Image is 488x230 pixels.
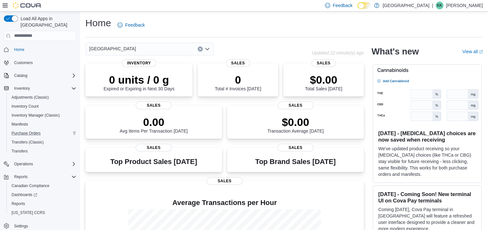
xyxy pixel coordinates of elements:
span: Purchase Orders [12,131,41,136]
h1: Home [85,17,111,29]
button: Inventory Manager (Classic) [6,111,79,120]
span: Manifests [12,122,28,127]
button: Catalog [12,72,30,79]
p: 0.00 [120,116,188,128]
span: Home [14,47,24,52]
span: [GEOGRAPHIC_DATA] [89,45,136,53]
span: Feedback [125,22,145,28]
p: Updated 22 minute(s) ago [312,50,364,55]
span: Manifests [9,120,76,128]
span: Adjustments (Classic) [12,95,49,100]
span: Catalog [14,73,27,78]
button: Inventory [1,84,79,93]
h3: Top Brand Sales [DATE] [255,158,336,166]
button: Customers [1,58,79,67]
span: Washington CCRS [9,209,76,217]
button: Canadian Compliance [6,181,79,190]
a: Reports [9,200,28,208]
span: Reports [9,200,76,208]
span: Reports [14,174,28,179]
button: Operations [12,160,36,168]
a: View allExternal link [462,49,483,54]
button: Home [1,45,79,54]
span: Inventory Count [12,104,39,109]
a: Adjustments (Classic) [9,94,51,101]
span: Dashboards [12,192,37,197]
span: Adjustments (Classic) [9,94,76,101]
span: Transfers (Classic) [12,140,44,145]
span: KK [437,2,442,9]
button: [US_STATE] CCRS [6,208,79,217]
span: Settings [12,222,76,230]
span: Sales [312,59,336,67]
span: Reports [12,173,76,181]
a: Dashboards [6,190,79,199]
span: Inventory [12,85,76,92]
button: Adjustments (Classic) [6,93,79,102]
div: Avg Items Per Transaction [DATE] [120,116,188,134]
button: Inventory [12,85,32,92]
span: Inventory Manager (Classic) [9,111,76,119]
p: [GEOGRAPHIC_DATA] [382,2,429,9]
span: Inventory Count [9,103,76,110]
a: Inventory Count [9,103,41,110]
a: Feedback [115,19,147,31]
svg: External link [479,50,483,54]
span: Inventory Manager (Classic) [12,113,60,118]
span: Sales [207,177,243,185]
span: Catalog [12,72,76,79]
p: We've updated product receiving so your [MEDICAL_DATA] choices (like THCa or CBG) stay visible fo... [378,145,476,177]
button: Reports [1,172,79,181]
span: Feedback [333,2,352,9]
h4: Average Transactions per Hour [90,199,359,207]
span: Reports [12,201,25,206]
button: Manifests [6,120,79,129]
span: Settings [14,224,28,229]
p: $0.00 [305,73,342,86]
img: Cova [13,2,42,9]
span: [US_STATE] CCRS [12,210,45,215]
a: Settings [12,222,30,230]
button: Reports [6,199,79,208]
span: Transfers [12,149,28,154]
button: Catalog [1,71,79,80]
div: Transaction Average [DATE] [267,116,324,134]
a: Canadian Compliance [9,182,52,190]
span: Sales [278,144,313,152]
a: [US_STATE] CCRS [9,209,47,217]
span: Inventory [122,59,156,67]
a: Dashboards [9,191,40,199]
p: $0.00 [267,116,324,128]
button: Purchase Orders [6,129,79,138]
span: Sales [136,144,172,152]
a: Purchase Orders [9,129,43,137]
input: Dark Mode [357,2,371,9]
h3: Top Product Sales [DATE] [110,158,197,166]
span: Home [12,45,76,53]
button: Transfers [6,147,79,156]
span: Canadian Compliance [12,183,49,188]
span: Customers [12,59,76,67]
h2: What's new [372,46,419,57]
div: Kalli King [436,2,443,9]
span: Dashboards [9,191,76,199]
button: Transfers (Classic) [6,138,79,147]
span: Sales [278,102,313,109]
span: Transfers [9,147,76,155]
span: Sales [226,59,250,67]
span: Operations [14,161,33,167]
button: Clear input [198,46,203,52]
div: Total Sales [DATE] [305,73,342,91]
div: Total # Invoices [DATE] [215,73,261,91]
span: Inventory [14,86,30,91]
button: Inventory Count [6,102,79,111]
a: Customers [12,59,35,67]
h3: [DATE] - [MEDICAL_DATA] choices are now saved when receiving [378,130,476,143]
span: Transfers (Classic) [9,138,76,146]
span: Load All Apps in [GEOGRAPHIC_DATA] [18,15,76,28]
a: Transfers (Classic) [9,138,46,146]
p: [PERSON_NAME] [446,2,483,9]
p: 0 [215,73,261,86]
div: Expired or Expiring in Next 30 Days [104,73,175,91]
